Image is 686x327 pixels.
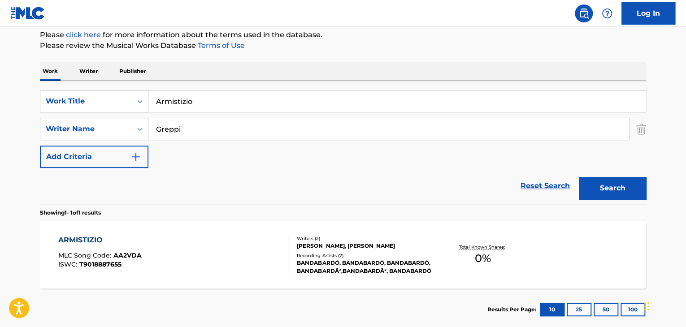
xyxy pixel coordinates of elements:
div: ARMISTIZIO [58,235,142,245]
button: 25 [567,303,591,316]
a: Terms of Use [196,41,245,50]
div: [PERSON_NAME], [PERSON_NAME] [297,242,432,250]
div: Recording Artists ( 7 ) [297,252,432,259]
button: Add Criteria [40,146,148,168]
p: Please review the Musical Works Database [40,40,646,51]
button: 100 [621,303,645,316]
p: Work [40,62,61,81]
div: Work Title [46,96,126,107]
a: ARMISTIZIOMLC Song Code:AA2VDAISWC:T9018887655Writers (2)[PERSON_NAME], [PERSON_NAME]Recording Ar... [40,221,646,288]
div: BANDABARDÒ, BANDABARDÒ, BANDABARDÒ, BANDABARDÃ²,BANDABARDÃ², BANDABARDÒ [297,259,432,275]
div: Writers ( 2 ) [297,235,432,242]
img: help [602,8,612,19]
div: Drag [644,293,649,320]
a: click here [66,30,101,39]
div: Writer Name [46,124,126,134]
a: Log In [621,2,675,25]
span: AA2VDA [113,251,142,259]
p: Writer [77,62,100,81]
p: Showing 1 - 1 of 1 results [40,209,101,217]
img: Delete Criterion [636,118,646,140]
span: MLC Song Code : [58,251,113,259]
p: Publisher [117,62,149,81]
p: Results Per Page: [487,305,538,314]
span: T9018887655 [79,260,122,268]
iframe: Chat Widget [641,284,686,327]
a: Reset Search [516,176,574,196]
p: Please for more information about the terms used in the database. [40,30,646,40]
p: Total Known Shares: [459,244,507,250]
a: Public Search [575,4,593,22]
button: 50 [594,303,618,316]
img: search [578,8,589,19]
img: 9d2ae6d4665cec9f34b9.svg [130,151,141,162]
button: Search [579,177,646,199]
img: MLC Logo [11,7,45,20]
form: Search Form [40,90,646,204]
button: 10 [540,303,564,316]
span: ISWC : [58,260,79,268]
div: Help [598,4,616,22]
span: 0 % [475,250,491,267]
